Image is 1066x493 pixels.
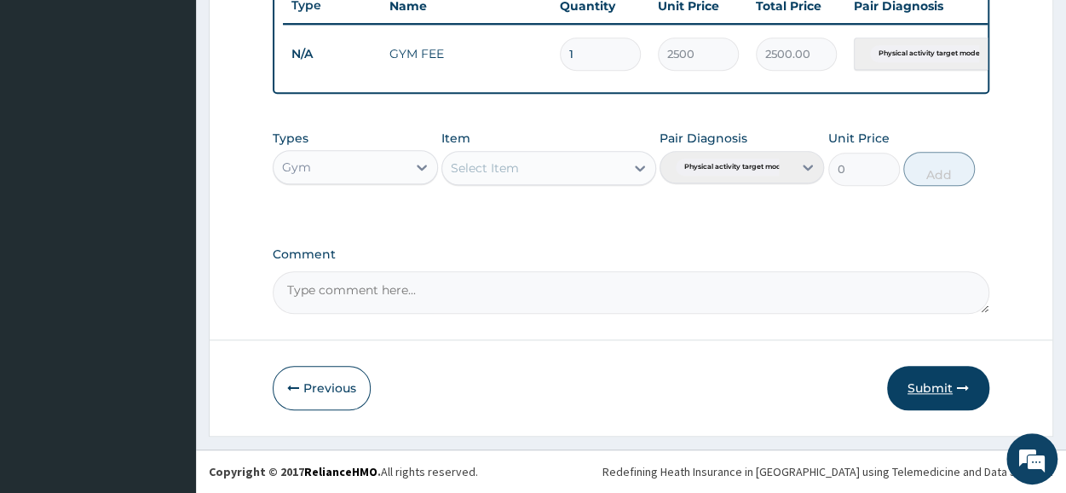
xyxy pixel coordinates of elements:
[602,463,1053,480] div: Redefining Heath Insurance in [GEOGRAPHIC_DATA] using Telemedicine and Data Science!
[273,247,989,262] label: Comment
[660,130,747,147] label: Pair Diagnosis
[273,131,308,146] label: Types
[196,449,1066,493] footer: All rights reserved.
[451,159,519,177] div: Select Item
[9,319,325,379] textarea: Type your message and hit 'Enter'
[279,9,320,49] div: Minimize live chat window
[887,366,989,410] button: Submit
[32,85,69,128] img: d_794563401_company_1708531726252_794563401
[828,130,890,147] label: Unit Price
[903,152,975,186] button: Add
[89,96,286,118] div: Chat with us now
[282,159,311,176] div: Gym
[381,37,551,71] td: GYM FEE
[304,464,377,479] a: RelianceHMO
[209,464,381,479] strong: Copyright © 2017 .
[283,38,381,70] td: N/A
[273,366,371,410] button: Previous
[441,130,470,147] label: Item
[99,142,235,314] span: We're online!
